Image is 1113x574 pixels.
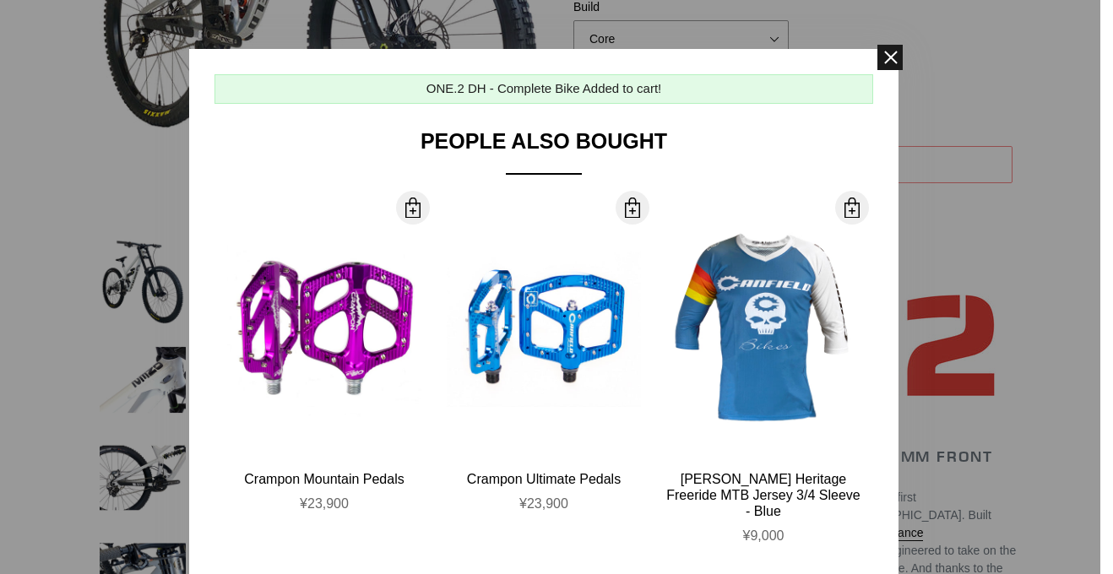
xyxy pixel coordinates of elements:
[426,79,661,99] div: ONE.2 DH - Complete Bike Added to cart!
[743,528,785,543] span: ¥9,000
[227,471,421,487] div: Crampon Mountain Pedals
[666,471,861,520] div: [PERSON_NAME] Heritage Freeride MTB Jersey 3/4 Sleeve - Blue
[519,496,568,511] span: ¥23,900
[214,129,873,175] div: People Also Bought
[666,232,861,426] img: Canfield-Hertiage-Jersey-Blue-Front_large.jpg
[227,232,421,426] img: Canfield-Crampon-Mountain-Purple-Shopify_large.jpg
[447,232,641,426] img: Canfield-Crampon-Ultimate-Blue_large.jpg
[447,471,641,487] div: Crampon Ultimate Pedals
[300,496,349,511] span: ¥23,900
